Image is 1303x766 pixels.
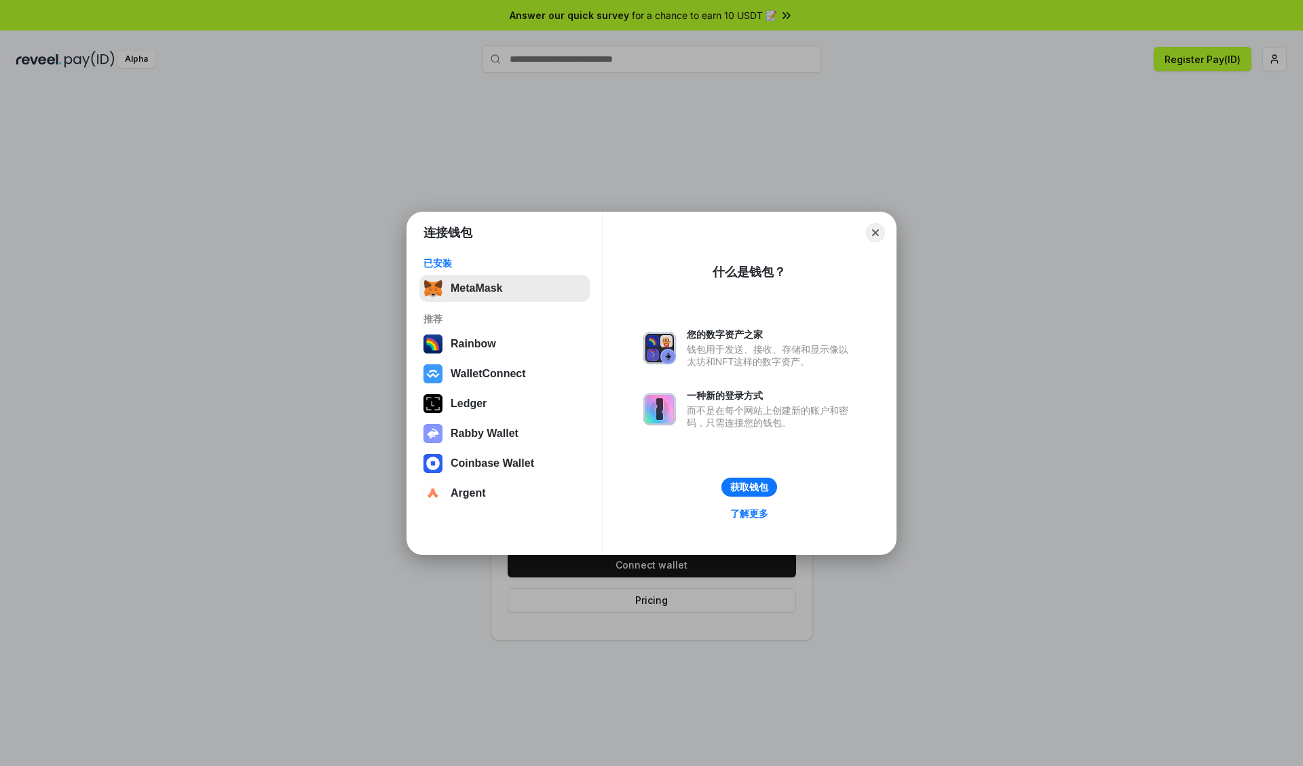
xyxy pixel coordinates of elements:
[423,334,442,353] img: svg+xml,%3Csvg%20width%3D%22120%22%20height%3D%22120%22%20viewBox%3D%220%200%20120%20120%22%20fil...
[419,450,590,477] button: Coinbase Wallet
[419,360,590,387] button: WalletConnect
[423,279,442,298] img: svg+xml,%3Csvg%20fill%3D%22none%22%20height%3D%2233%22%20viewBox%3D%220%200%2035%2033%22%20width%...
[423,257,586,269] div: 已安装
[451,282,502,294] div: MetaMask
[451,487,486,499] div: Argent
[423,225,472,241] h1: 连接钱包
[687,404,855,429] div: 而不是在每个网站上创建新的账户和密码，只需连接您的钱包。
[730,508,768,520] div: 了解更多
[419,275,590,302] button: MetaMask
[451,338,496,350] div: Rainbow
[451,457,534,470] div: Coinbase Wallet
[722,505,776,522] a: 了解更多
[687,328,855,341] div: 您的数字资产之家
[687,389,855,402] div: 一种新的登录方式
[721,478,777,497] button: 获取钱包
[423,484,442,503] img: svg+xml,%3Csvg%20width%3D%2228%22%20height%3D%2228%22%20viewBox%3D%220%200%2028%2028%22%20fill%3D...
[419,480,590,507] button: Argent
[419,420,590,447] button: Rabby Wallet
[419,330,590,358] button: Rainbow
[423,454,442,473] img: svg+xml,%3Csvg%20width%3D%2228%22%20height%3D%2228%22%20viewBox%3D%220%200%2028%2028%22%20fill%3D...
[423,364,442,383] img: svg+xml,%3Csvg%20width%3D%2228%22%20height%3D%2228%22%20viewBox%3D%220%200%2028%2028%22%20fill%3D...
[451,398,487,410] div: Ledger
[713,264,786,280] div: 什么是钱包？
[423,313,586,325] div: 推荐
[423,424,442,443] img: svg+xml,%3Csvg%20xmlns%3D%22http%3A%2F%2Fwww.w3.org%2F2000%2Fsvg%22%20fill%3D%22none%22%20viewBox...
[643,332,676,364] img: svg+xml,%3Csvg%20xmlns%3D%22http%3A%2F%2Fwww.w3.org%2F2000%2Fsvg%22%20fill%3D%22none%22%20viewBox...
[419,390,590,417] button: Ledger
[866,223,885,242] button: Close
[423,394,442,413] img: svg+xml,%3Csvg%20xmlns%3D%22http%3A%2F%2Fwww.w3.org%2F2000%2Fsvg%22%20width%3D%2228%22%20height%3...
[687,343,855,368] div: 钱包用于发送、接收、存储和显示像以太坊和NFT这样的数字资产。
[451,368,526,380] div: WalletConnect
[451,427,518,440] div: Rabby Wallet
[643,393,676,425] img: svg+xml,%3Csvg%20xmlns%3D%22http%3A%2F%2Fwww.w3.org%2F2000%2Fsvg%22%20fill%3D%22none%22%20viewBox...
[730,481,768,493] div: 获取钱包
